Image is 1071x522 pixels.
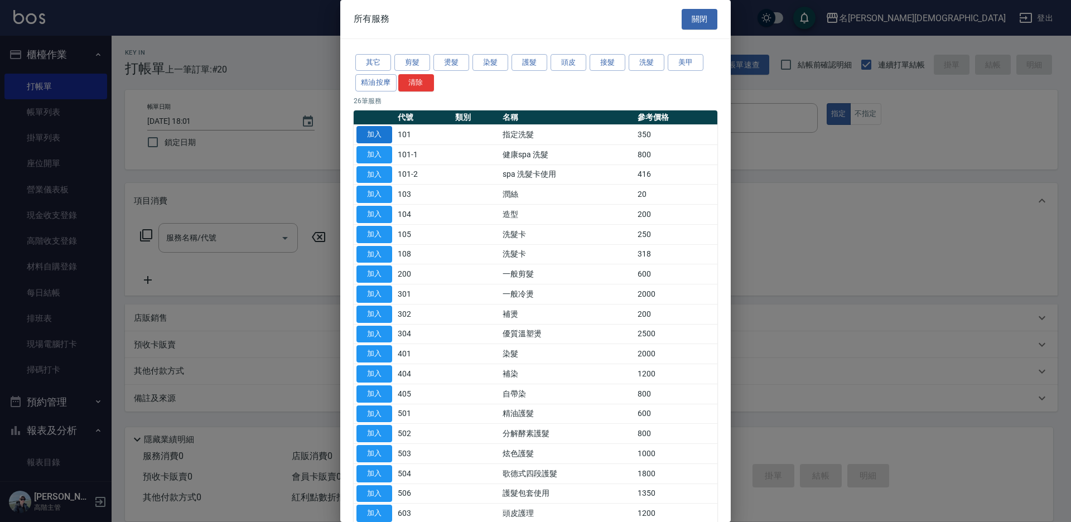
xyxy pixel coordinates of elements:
td: 200 [395,264,452,284]
button: 加入 [356,465,392,482]
td: 108 [395,244,452,264]
td: 600 [635,404,717,424]
td: 洗髮卡 [500,244,635,264]
td: 101 [395,125,452,145]
button: 染髮 [472,54,508,71]
button: 燙髮 [433,54,469,71]
td: 20 [635,185,717,205]
td: 301 [395,284,452,304]
td: 補染 [500,364,635,384]
td: 優質溫塑燙 [500,324,635,344]
td: 精油護髮 [500,404,635,424]
button: 美甲 [668,54,703,71]
button: 加入 [356,146,392,163]
td: 1200 [635,364,717,384]
button: 加入 [356,505,392,522]
td: 造型 [500,205,635,225]
button: 加入 [356,485,392,502]
button: 加入 [356,365,392,383]
td: 404 [395,364,452,384]
button: 加入 [356,286,392,303]
button: 加入 [356,425,392,442]
td: 800 [635,424,717,444]
th: 類別 [452,110,500,125]
td: 洗髮卡 [500,224,635,244]
td: 405 [395,384,452,404]
button: 加入 [356,246,392,263]
td: 800 [635,144,717,165]
td: 2000 [635,284,717,304]
button: 加入 [356,326,392,343]
button: 加入 [356,405,392,423]
button: 加入 [356,126,392,143]
button: 加入 [356,306,392,323]
td: 1800 [635,463,717,484]
td: 200 [635,304,717,324]
th: 名稱 [500,110,635,125]
td: 104 [395,205,452,225]
td: 501 [395,404,452,424]
td: 103 [395,185,452,205]
td: 1000 [635,444,717,464]
td: 1350 [635,484,717,504]
td: 600 [635,264,717,284]
td: 506 [395,484,452,504]
td: 200 [635,205,717,225]
td: 補燙 [500,304,635,324]
td: 101-1 [395,144,452,165]
button: 其它 [355,54,391,71]
span: 所有服務 [354,13,389,25]
td: 504 [395,463,452,484]
td: 105 [395,224,452,244]
td: 250 [635,224,717,244]
td: 歌德式四段護髮 [500,463,635,484]
td: 健康spa 洗髮 [500,144,635,165]
td: 一般剪髮 [500,264,635,284]
td: 502 [395,424,452,444]
button: 加入 [356,226,392,243]
button: 剪髮 [394,54,430,71]
td: 800 [635,384,717,404]
td: 染髮 [500,344,635,364]
button: 精油按摩 [355,74,397,91]
td: 318 [635,244,717,264]
button: 護髮 [512,54,547,71]
td: 一般冷燙 [500,284,635,304]
td: 101-2 [395,165,452,185]
td: 350 [635,125,717,145]
th: 參考價格 [635,110,717,125]
button: 加入 [356,345,392,362]
button: 加入 [356,385,392,403]
button: 洗髮 [629,54,664,71]
button: 關閉 [682,9,717,30]
td: 503 [395,444,452,464]
td: 401 [395,344,452,364]
button: 加入 [356,166,392,183]
button: 加入 [356,265,392,283]
td: 炫色護髮 [500,444,635,464]
p: 26 筆服務 [354,96,717,106]
td: 2000 [635,344,717,364]
td: spa 洗髮卡使用 [500,165,635,185]
td: 指定洗髮 [500,125,635,145]
td: 2500 [635,324,717,344]
button: 加入 [356,186,392,203]
button: 加入 [356,445,392,462]
td: 潤絲 [500,185,635,205]
td: 304 [395,324,452,344]
td: 護髮包套使用 [500,484,635,504]
th: 代號 [395,110,452,125]
button: 頭皮 [551,54,586,71]
button: 清除 [398,74,434,91]
td: 416 [635,165,717,185]
td: 自帶染 [500,384,635,404]
button: 加入 [356,206,392,223]
td: 分解酵素護髮 [500,424,635,444]
td: 302 [395,304,452,324]
button: 接髮 [590,54,625,71]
